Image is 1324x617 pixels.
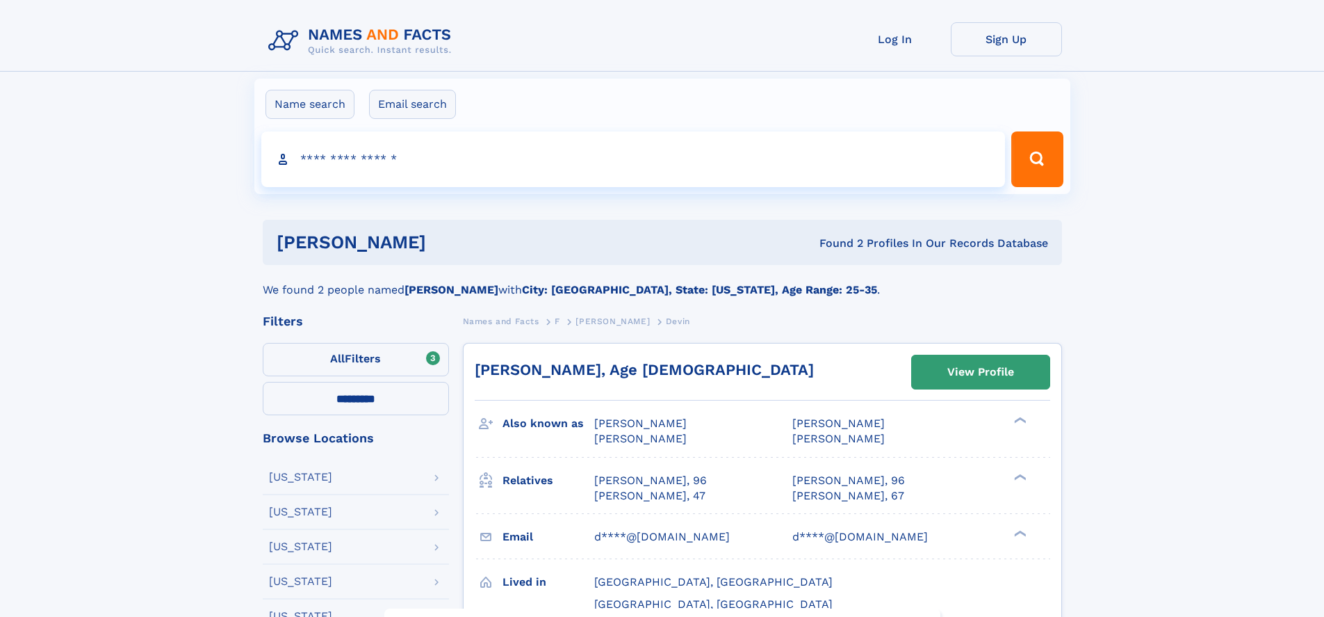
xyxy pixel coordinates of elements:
[269,506,332,518] div: [US_STATE]
[263,315,449,328] div: Filters
[594,575,833,588] span: [GEOGRAPHIC_DATA], [GEOGRAPHIC_DATA]
[1011,131,1063,187] button: Search Button
[840,22,951,56] a: Log In
[277,234,623,251] h1: [PERSON_NAME]
[594,598,833,611] span: [GEOGRAPHIC_DATA], [GEOGRAPHIC_DATA]
[502,570,594,594] h3: Lived in
[912,355,1049,389] a: View Profile
[947,356,1014,388] div: View Profile
[269,576,332,587] div: [US_STATE]
[555,316,560,326] span: F
[792,432,885,445] span: [PERSON_NAME]
[792,473,905,488] a: [PERSON_NAME], 96
[666,316,690,326] span: Devin
[369,90,456,119] label: Email search
[594,432,687,445] span: [PERSON_NAME]
[475,361,814,378] a: [PERSON_NAME], Age [DEMOGRAPHIC_DATA]
[1011,416,1027,425] div: ❯
[951,22,1062,56] a: Sign Up
[594,417,687,430] span: [PERSON_NAME]
[555,312,560,330] a: F
[265,90,354,119] label: Name search
[330,352,345,365] span: All
[263,432,449,444] div: Browse Locations
[404,283,498,296] b: [PERSON_NAME]
[502,412,594,435] h3: Also known as
[502,469,594,492] h3: Relatives
[269,541,332,552] div: [US_STATE]
[522,283,877,296] b: City: [GEOGRAPHIC_DATA], State: [US_STATE], Age Range: 25-35
[263,343,449,376] label: Filters
[575,312,650,330] a: [PERSON_NAME]
[594,488,705,504] a: [PERSON_NAME], 47
[575,316,650,326] span: [PERSON_NAME]
[263,265,1062,298] div: We found 2 people named with .
[261,131,1006,187] input: search input
[263,22,463,60] img: Logo Names and Facts
[269,472,332,483] div: [US_STATE]
[1011,529,1027,538] div: ❯
[502,525,594,549] h3: Email
[792,488,904,504] a: [PERSON_NAME], 67
[792,417,885,430] span: [PERSON_NAME]
[1011,472,1027,481] div: ❯
[594,473,707,488] a: [PERSON_NAME], 96
[463,312,539,330] a: Names and Facts
[623,236,1048,251] div: Found 2 Profiles In Our Records Database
